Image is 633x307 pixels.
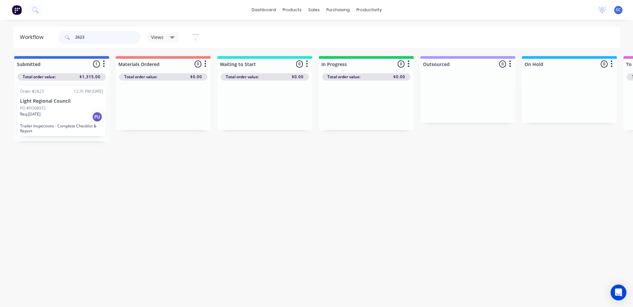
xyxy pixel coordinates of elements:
[327,74,360,80] span: Total order value:
[20,98,103,104] p: Light Regional Council
[393,74,405,80] span: $0.00
[279,5,305,15] div: products
[151,34,164,41] span: Views
[79,74,101,80] span: $1,315.00
[75,31,140,44] input: Search for orders...
[248,5,279,15] a: dashboard
[20,88,44,94] div: Order #2623
[20,105,46,111] p: PO #PO08972
[20,123,103,133] p: Trailer Inspections - Complete Checklist & Report
[12,5,22,15] img: Factory
[323,5,353,15] div: purchasing
[20,111,41,117] p: Req. [DATE]
[20,33,47,41] div: Workflow
[616,7,621,13] span: SC
[226,74,259,80] span: Total order value:
[611,285,626,300] div: Open Intercom Messenger
[305,5,323,15] div: sales
[92,112,103,122] div: PU
[190,74,202,80] span: $0.00
[124,74,157,80] span: Total order value:
[353,5,385,15] div: productivity
[292,74,304,80] span: $0.00
[23,74,56,80] span: Total order value:
[17,86,106,136] div: Order #262312:31 PM [DATE]Light Regional CouncilPO #PO08972Req.[DATE]PUTrailer Inspections - Comp...
[74,88,103,94] div: 12:31 PM [DATE]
